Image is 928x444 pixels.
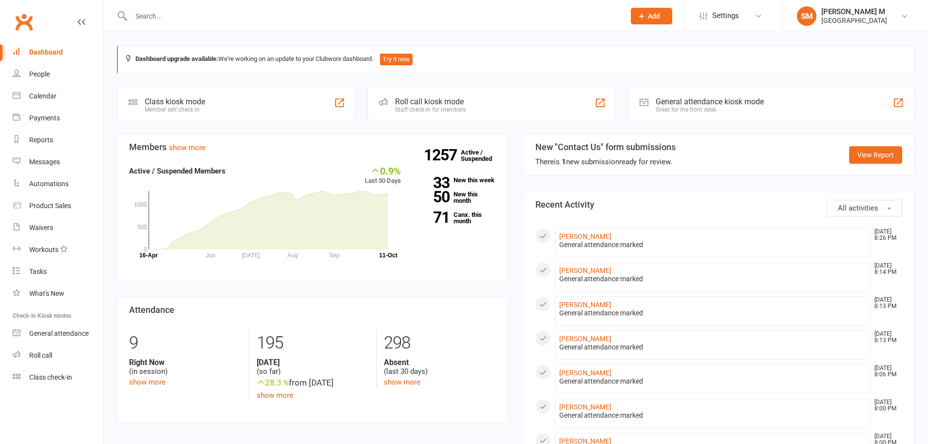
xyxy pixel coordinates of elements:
div: General attendance kiosk mode [656,97,764,106]
strong: Right Now [129,358,242,367]
div: General attendance marked [559,343,866,351]
div: 9 [129,328,242,358]
div: Great for the front desk [656,106,764,113]
time: [DATE] 8:13 PM [870,297,902,309]
time: [DATE] 8:06 PM [870,365,902,378]
div: 0.9% [365,165,401,176]
a: [PERSON_NAME] [559,267,611,274]
div: Class kiosk mode [145,97,205,106]
a: General attendance kiosk mode [13,323,103,345]
a: 33New this week [416,177,496,183]
div: Staff check-in for members [395,106,466,113]
div: General attendance marked [559,241,866,249]
span: Settings [712,5,739,27]
input: Search... [128,9,618,23]
strong: Absent [384,358,496,367]
h3: New "Contact Us" form submissions [535,142,676,152]
a: Clubworx [12,10,36,34]
a: 50New this month [416,191,496,204]
a: Payments [13,107,103,129]
div: Roll call kiosk mode [395,97,466,106]
button: Try it now [380,54,413,65]
span: 28.3 % [257,378,289,387]
div: Roll call [29,351,52,359]
strong: 1257 [424,148,461,162]
a: show more [257,391,293,400]
span: All activities [838,204,878,212]
a: View Report [849,146,902,164]
a: Automations [13,173,103,195]
div: Reports [29,136,53,144]
div: People [29,70,50,78]
a: show more [169,143,206,152]
strong: 71 [416,210,450,225]
div: General attendance marked [559,309,866,317]
a: Calendar [13,85,103,107]
a: [PERSON_NAME] [559,403,611,411]
div: Tasks [29,268,47,275]
strong: Active / Suspended Members [129,167,226,175]
div: Class check-in [29,373,72,381]
div: There is new submission ready for review. [535,156,676,168]
div: General attendance marked [559,411,866,420]
div: Last 30 Days [365,165,401,186]
a: Tasks [13,261,103,283]
h3: Recent Activity [535,200,903,210]
a: Reports [13,129,103,151]
a: show more [129,378,166,386]
div: Workouts [29,246,58,253]
div: Messages [29,158,60,166]
a: What's New [13,283,103,305]
div: (so far) [257,358,369,376]
a: Class kiosk mode [13,367,103,388]
time: [DATE] 8:26 PM [870,229,902,241]
div: Member self check-in [145,106,205,113]
div: from [DATE] [257,376,369,389]
time: [DATE] 8:14 PM [870,263,902,275]
div: We're working on an update to your Clubworx dashboard. [117,46,914,73]
div: General attendance [29,329,89,337]
a: Roll call [13,345,103,367]
div: 298 [384,328,496,358]
div: General attendance marked [559,377,866,386]
strong: 1 [562,157,566,166]
a: [PERSON_NAME] [559,335,611,343]
strong: 33 [416,175,450,190]
time: [DATE] 8:00 PM [870,399,902,412]
h3: Attendance [129,305,496,315]
a: Product Sales [13,195,103,217]
div: SM [797,6,816,26]
strong: Dashboard upgrade available: [135,55,218,62]
time: [DATE] 8:13 PM [870,331,902,344]
h3: Members [129,142,496,152]
a: People [13,63,103,85]
button: Add [631,8,672,24]
div: (in session) [129,358,242,376]
div: Payments [29,114,60,122]
div: (last 30 days) [384,358,496,376]
a: [PERSON_NAME] [559,369,611,377]
button: All activities [827,200,902,216]
a: Waivers [13,217,103,239]
a: 71Canx. this month [416,212,496,224]
a: Dashboard [13,41,103,63]
div: [PERSON_NAME] M [821,7,887,16]
div: Dashboard [29,48,63,56]
a: [PERSON_NAME] [559,232,611,240]
div: Calendar [29,92,57,100]
div: [GEOGRAPHIC_DATA] [821,16,887,25]
div: 195 [257,328,369,358]
div: Automations [29,180,69,188]
div: What's New [29,290,64,297]
a: show more [384,378,420,386]
a: [PERSON_NAME] [559,301,611,309]
a: Workouts [13,239,103,261]
div: Waivers [29,224,53,232]
span: Add [648,12,660,20]
strong: [DATE] [257,358,369,367]
a: Messages [13,151,103,173]
a: 1257Active / Suspended [461,142,504,169]
div: General attendance marked [559,275,866,283]
strong: 50 [416,190,450,204]
div: Product Sales [29,202,71,210]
